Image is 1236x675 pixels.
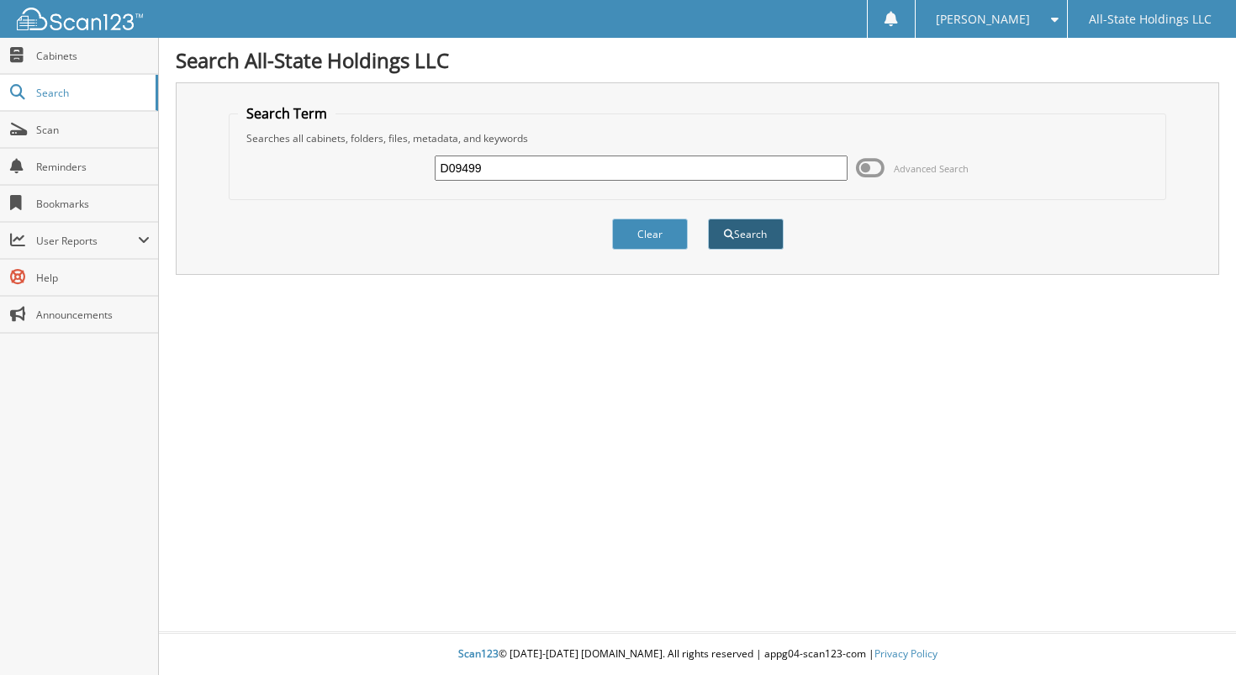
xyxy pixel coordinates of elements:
div: Searches all cabinets, folders, files, metadata, and keywords [238,131,1157,145]
span: [PERSON_NAME] [936,14,1030,24]
button: Search [708,219,784,250]
span: Bookmarks [36,197,150,211]
span: All-State Holdings LLC [1089,14,1212,24]
span: Help [36,271,150,285]
span: Scan [36,123,150,137]
img: scan123-logo-white.svg [17,8,143,30]
span: Search [36,86,147,100]
span: Announcements [36,308,150,322]
legend: Search Term [238,104,335,123]
span: Cabinets [36,49,150,63]
span: User Reports [36,234,138,248]
span: Scan123 [458,646,499,661]
div: © [DATE]-[DATE] [DOMAIN_NAME]. All rights reserved | appg04-scan123-com | [159,634,1236,675]
a: Privacy Policy [874,646,938,661]
button: Clear [612,219,688,250]
iframe: Chat Widget [1152,594,1236,675]
span: Reminders [36,160,150,174]
span: Advanced Search [894,162,969,175]
h1: Search All-State Holdings LLC [176,46,1219,74]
